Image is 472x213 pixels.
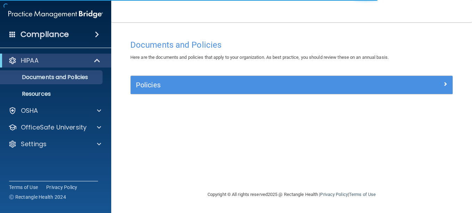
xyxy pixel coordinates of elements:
a: Policies [136,79,447,90]
a: Terms of Use [349,192,376,197]
p: Resources [5,90,99,97]
img: PMB logo [8,7,103,21]
h4: Documents and Policies [130,40,453,49]
a: Privacy Policy [46,184,78,191]
h5: Policies [136,81,367,89]
h4: Compliance [21,30,69,39]
a: Terms of Use [9,184,38,191]
iframe: Drift Widget Chat Controller [352,164,464,191]
p: Settings [21,140,47,148]
a: OSHA [8,106,101,115]
a: OfficeSafe University [8,123,101,132]
a: Settings [8,140,101,148]
p: OSHA [21,106,38,115]
span: Ⓒ Rectangle Health 2024 [9,194,66,200]
div: Copyright © All rights reserved 2025 @ Rectangle Health | | [165,183,418,206]
p: HIPAA [21,56,39,65]
p: OfficeSafe University [21,123,87,132]
span: Here are the documents and policies that apply to your organization. As best practice, you should... [130,55,389,60]
p: Documents and Policies [5,74,99,81]
a: Privacy Policy [320,192,348,197]
a: HIPAA [8,56,101,65]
